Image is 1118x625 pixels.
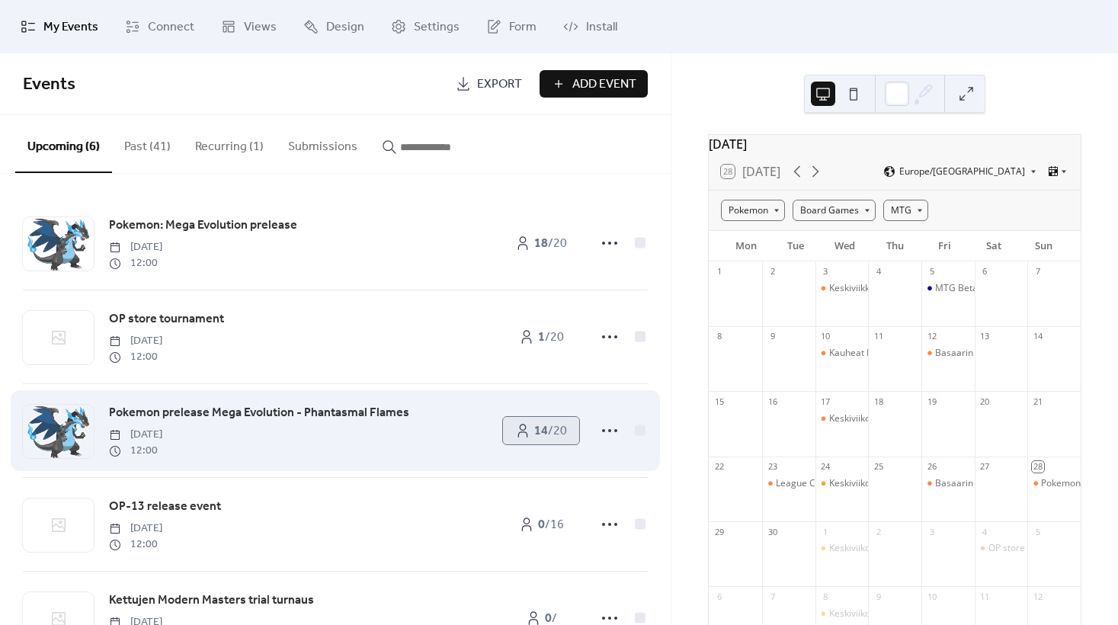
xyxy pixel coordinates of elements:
a: 0/16 [503,511,579,538]
div: Keskiviikon Casual commander [829,607,961,620]
div: 6 [713,591,725,602]
div: Kauheat Komentaja Kekkerit [829,347,949,360]
span: OP-13 release event [109,498,221,516]
span: 12:00 [109,349,162,365]
button: Add Event [540,70,648,98]
div: Sat [969,231,1019,261]
div: 19 [926,396,937,407]
div: Basaarin Syyskuun GLC [921,347,975,360]
div: Wed [820,231,870,261]
div: Basaarin Syyskuun GLC ESPOO [935,477,1067,490]
div: 22 [713,461,725,473]
div: 23 [767,461,778,473]
div: 17 [820,396,831,407]
div: OP store tournament [988,542,1078,555]
div: 25 [873,461,884,473]
a: Connect [114,6,206,47]
div: 9 [767,331,778,342]
div: 24 [820,461,831,473]
div: MTG Beta testing Commander Night! [935,282,1092,295]
div: 7 [767,591,778,602]
b: 14 [534,419,548,443]
button: Upcoming (6) [15,115,112,173]
span: 12:00 [109,537,162,553]
div: Basaarin Syyskuun GLC ESPOO [921,477,975,490]
div: Keskiviikon Komentaja Pelipäivä [829,412,964,425]
div: 10 [926,591,937,602]
div: Keskiviikon Casual commander [815,542,869,555]
div: 4 [979,526,991,537]
a: Install [552,6,629,47]
div: Keskiviikon Casual commander [815,477,869,490]
div: Keskiviikon Casual commander [829,542,961,555]
div: Keskiviikon Casual commander [829,477,961,490]
div: 1 [820,526,831,537]
div: [DATE] [709,135,1081,153]
span: Settings [414,18,460,37]
div: 18 [873,396,884,407]
span: Views [244,18,277,37]
a: Form [475,6,548,47]
div: Sun [1019,231,1068,261]
div: 3 [926,526,937,537]
div: Fri [920,231,969,261]
div: 14 [1032,331,1043,342]
button: Recurring (1) [183,115,276,171]
div: 30 [767,526,778,537]
a: OP store tournament [109,309,224,329]
div: 10 [820,331,831,342]
b: 18 [534,232,548,255]
div: 9 [873,591,884,602]
div: 11 [979,591,991,602]
div: Pokemon: Mega Evolution prelease [1027,477,1081,490]
span: Install [586,18,617,37]
div: Kauheat Komentaja Kekkerit [815,347,869,360]
div: 29 [713,526,725,537]
div: 11 [873,331,884,342]
div: OP store tournament [975,542,1028,555]
span: Kettujen Modern Masters trial turnaus [109,591,314,610]
a: Pokemon prelease Mega Evolution - Phantasmal Flames [109,403,409,423]
span: Pokemon prelease Mega Evolution - Phantasmal Flames [109,404,409,422]
div: 12 [926,331,937,342]
div: 13 [979,331,991,342]
div: Tue [770,231,820,261]
span: / 20 [534,235,567,253]
div: 28 [1032,461,1043,473]
span: Add Event [572,75,636,94]
div: 4 [873,266,884,277]
div: 27 [979,461,991,473]
a: OP-13 release event [109,497,221,517]
div: Thu [870,231,920,261]
span: Form [509,18,537,37]
span: [DATE] [109,333,162,349]
span: Design [326,18,364,37]
div: 12 [1032,591,1043,602]
a: Design [292,6,376,47]
a: 14/20 [503,417,579,444]
div: 8 [820,591,831,602]
span: Events [23,68,75,101]
div: 26 [926,461,937,473]
b: 0 [538,513,545,537]
span: / 16 [538,516,564,534]
span: [DATE] [109,427,162,443]
span: Pokemon: Mega Evolution prelease [109,216,297,235]
span: My Events [43,18,98,37]
button: Submissions [276,115,370,171]
div: 5 [1032,526,1043,537]
span: [DATE] [109,521,162,537]
a: Settings [380,6,471,47]
div: MTG Beta testing Commander Night! [921,282,975,295]
div: Keskiviikon Casual commander [815,607,869,620]
div: 2 [767,266,778,277]
a: Pokemon: Mega Evolution prelease [109,216,297,236]
div: Mon [721,231,770,261]
a: 18/20 [503,229,579,257]
span: / 20 [538,329,564,347]
span: / 20 [534,422,567,441]
div: 6 [979,266,991,277]
span: [DATE] [109,239,162,255]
